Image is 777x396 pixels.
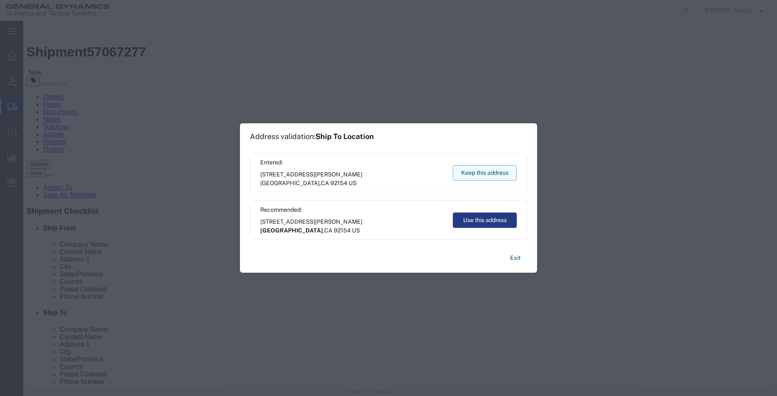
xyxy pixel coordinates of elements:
[324,227,332,234] span: CA
[349,180,357,186] span: US
[352,227,360,234] span: US
[453,165,517,181] button: Keep this address
[453,213,517,228] button: Use this address
[260,205,445,214] span: Recommended:
[503,251,527,265] button: Exit
[315,132,374,141] span: Ship To Location
[260,170,445,188] span: [STREET_ADDRESS][PERSON_NAME] ,
[321,180,329,186] span: CA
[250,132,374,141] h1: Address validation:
[260,218,445,235] span: [STREET_ADDRESS][PERSON_NAME] ,
[260,227,323,234] span: [GEOGRAPHIC_DATA]
[334,227,351,234] span: 92154
[260,158,445,167] span: Entered:
[260,180,320,186] span: [GEOGRAPHIC_DATA]
[330,180,347,186] span: 92154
